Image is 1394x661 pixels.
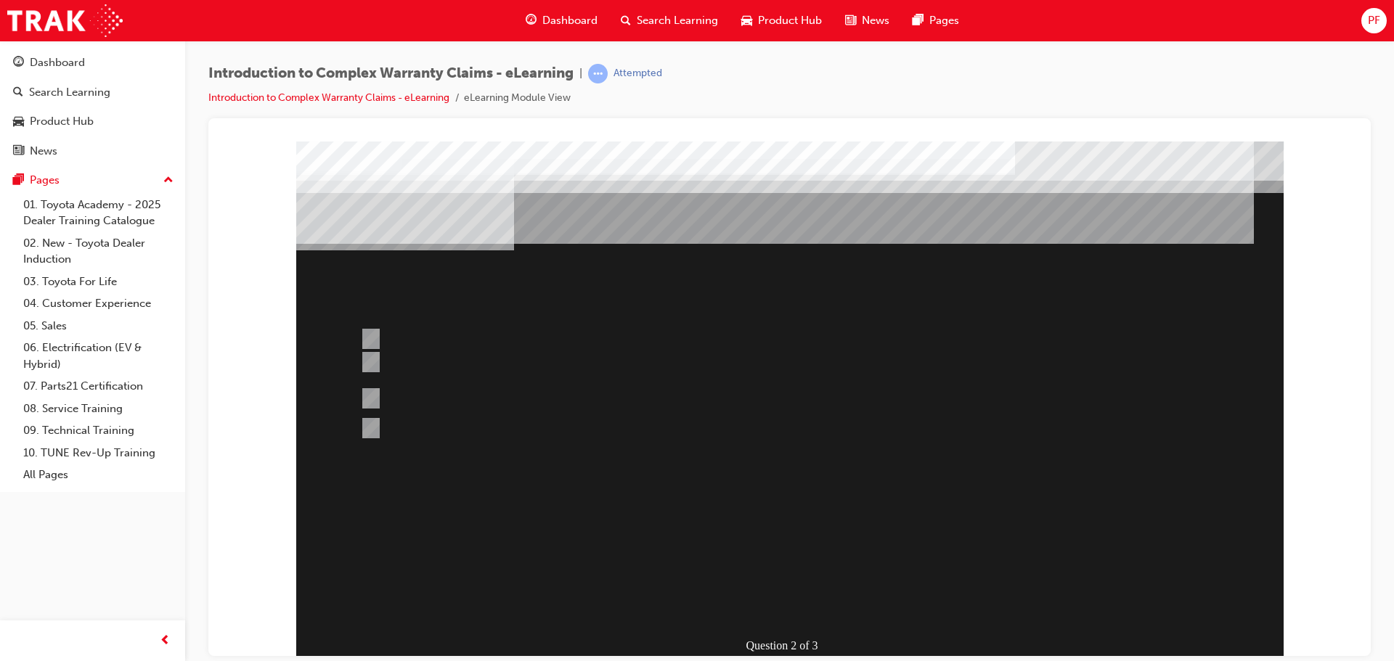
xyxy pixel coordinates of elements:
[13,115,24,128] span: car-icon
[17,398,179,420] a: 08. Service Training
[17,194,179,232] a: 01. Toyota Academy - 2025 Dealer Training Catalogue
[614,67,662,81] div: Attempted
[208,91,449,104] a: Introduction to Complex Warranty Claims - eLearning
[13,57,24,70] span: guage-icon
[758,12,822,29] span: Product Hub
[13,86,23,99] span: search-icon
[29,84,110,101] div: Search Learning
[637,12,718,29] span: Search Learning
[901,6,971,36] a: pages-iconPages
[6,46,179,167] button: DashboardSearch LearningProduct HubNews
[208,65,574,82] span: Introduction to Complex Warranty Claims - eLearning
[579,65,582,82] span: |
[30,54,85,71] div: Dashboard
[588,64,608,83] span: learningRecordVerb_ATTEMPT-icon
[862,12,889,29] span: News
[542,12,598,29] span: Dashboard
[17,271,179,293] a: 03. Toyota For Life
[929,12,959,29] span: Pages
[30,172,60,189] div: Pages
[464,90,571,107] li: eLearning Module View
[30,143,57,160] div: News
[1361,8,1387,33] button: PF
[6,167,179,194] button: Pages
[609,6,730,36] a: search-iconSearch Learning
[17,337,179,375] a: 06. Electrification (EV & Hybrid)
[17,464,179,486] a: All Pages
[163,171,174,190] span: up-icon
[160,632,171,650] span: prev-icon
[17,442,179,464] a: 10. TUNE Rev-Up Training
[6,79,179,106] a: Search Learning
[6,108,179,135] a: Product Hub
[621,12,631,30] span: search-icon
[6,138,179,165] a: News
[913,12,924,30] span: pages-icon
[845,12,856,30] span: news-icon
[7,4,123,37] img: Trak
[6,49,179,76] a: Dashboard
[741,12,752,30] span: car-icon
[17,419,179,442] a: 09. Technical Training
[1368,12,1380,29] span: PF
[514,6,609,36] a: guage-iconDashboard
[17,292,179,315] a: 04. Customer Experience
[13,174,24,187] span: pages-icon
[17,232,179,271] a: 02. New - Toyota Dealer Induction
[17,375,179,398] a: 07. Parts21 Certification
[30,113,94,130] div: Product Hub
[730,6,833,36] a: car-iconProduct Hub
[526,12,537,30] span: guage-icon
[17,315,179,337] a: 05. Sales
[833,6,901,36] a: news-iconNews
[13,145,24,158] span: news-icon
